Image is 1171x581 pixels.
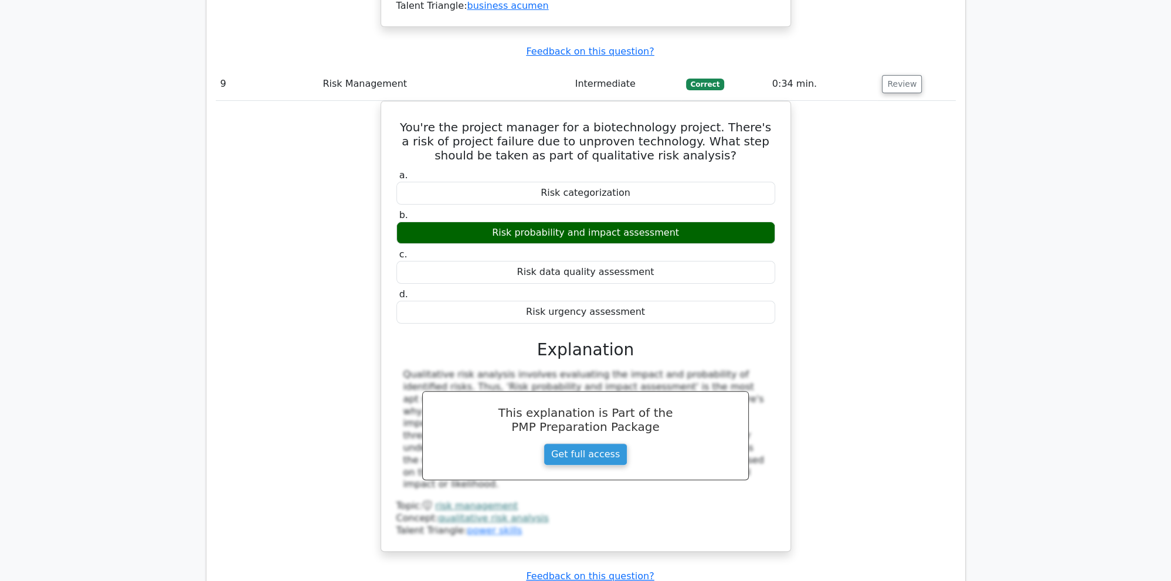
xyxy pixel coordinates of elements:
h5: You're the project manager for a biotechnology project. There's a risk of project failure due to ... [395,120,776,162]
div: Talent Triangle: [396,500,775,536]
a: risk management [435,500,518,511]
div: Risk categorization [396,182,775,205]
div: Qualitative risk analysis involves evaluating the impact and probability of identified risks. Thu... [403,369,768,491]
td: Risk Management [318,67,570,101]
td: 0:34 min. [768,67,878,101]
a: Get full access [544,443,627,466]
a: power skills [467,525,522,536]
td: Intermediate [571,67,681,101]
div: Risk probability and impact assessment [396,222,775,244]
div: Concept: [396,512,775,525]
div: Topic: [396,500,775,512]
span: d. [399,288,408,300]
div: Risk data quality assessment [396,261,775,284]
span: a. [399,169,408,181]
td: 9 [216,67,318,101]
a: qualitative risk analysis [438,512,549,524]
span: b. [399,209,408,220]
span: Correct [686,79,724,90]
span: c. [399,249,408,260]
div: Risk urgency assessment [396,301,775,324]
h3: Explanation [403,340,768,360]
a: Feedback on this question? [526,46,654,57]
button: Review [882,75,922,93]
